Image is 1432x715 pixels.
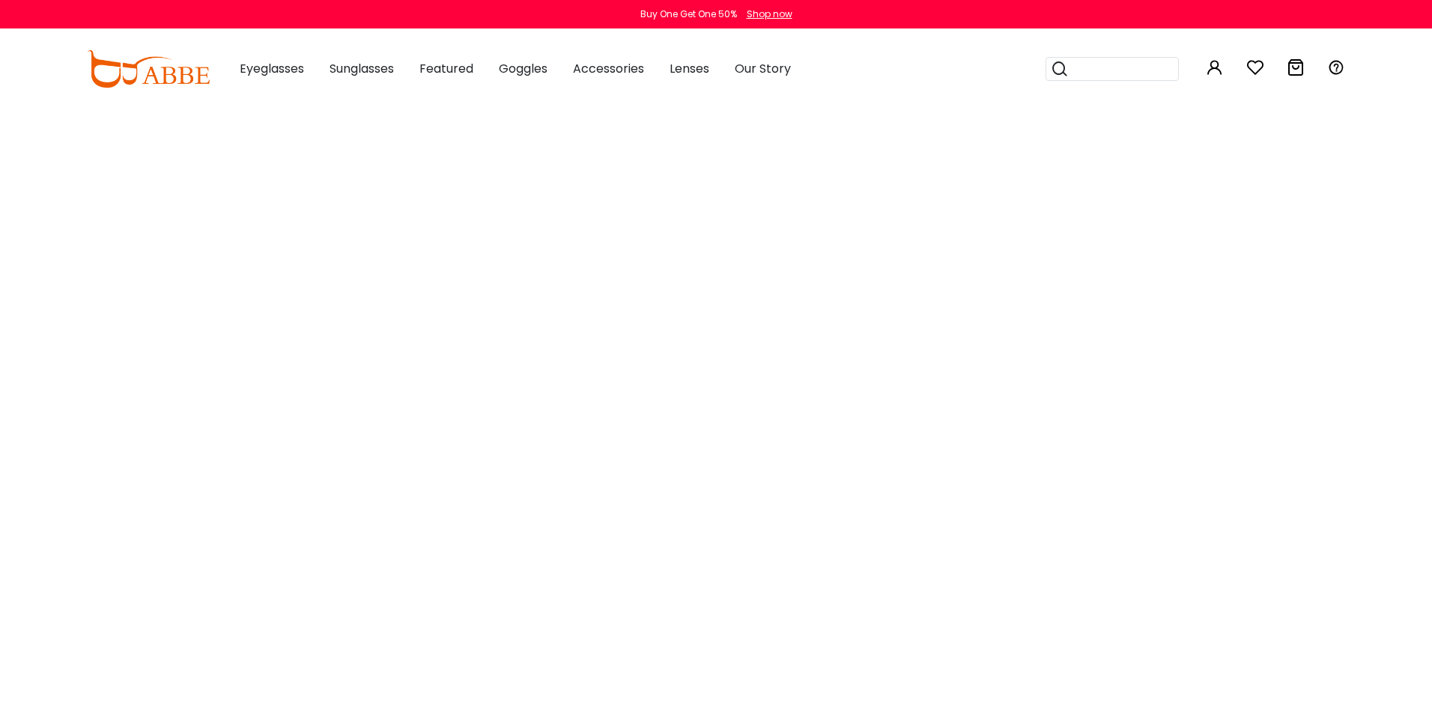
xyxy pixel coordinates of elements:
[640,7,737,21] div: Buy One Get One 50%
[330,60,394,77] span: Sunglasses
[87,50,210,88] img: abbeglasses.com
[240,60,304,77] span: Eyeglasses
[573,60,644,77] span: Accessories
[747,7,792,21] div: Shop now
[735,60,791,77] span: Our Story
[499,60,547,77] span: Goggles
[670,60,709,77] span: Lenses
[419,60,473,77] span: Featured
[739,7,792,20] a: Shop now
